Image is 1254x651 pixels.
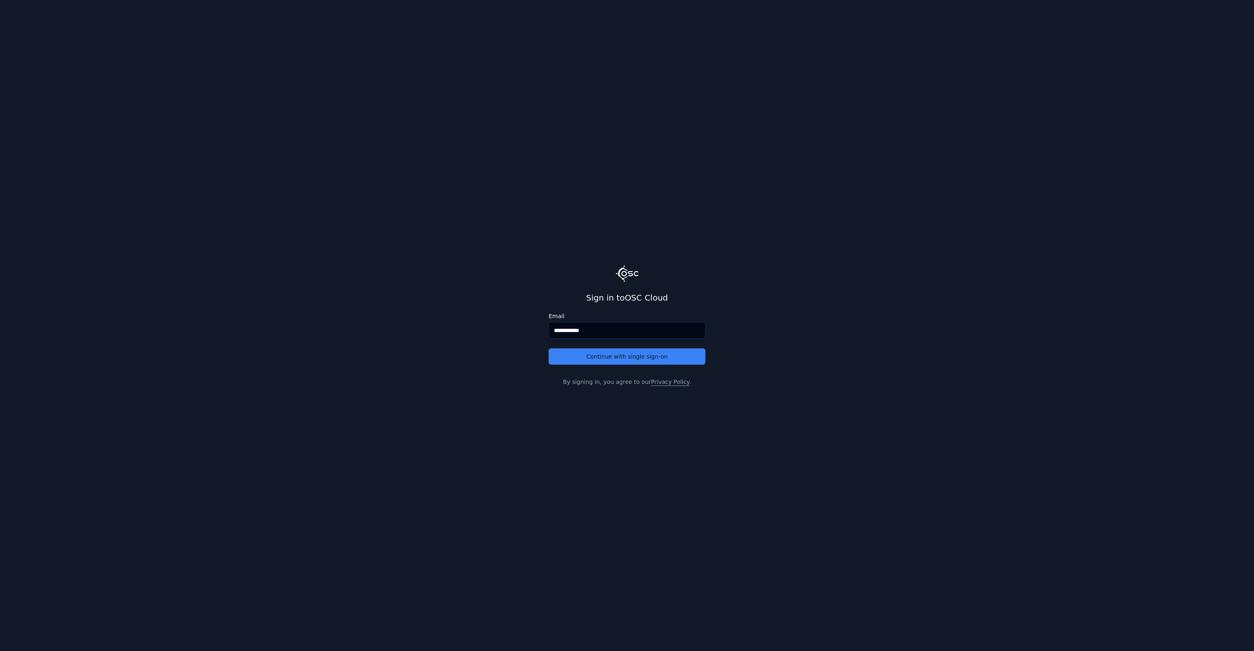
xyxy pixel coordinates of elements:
button: Continue with single sign-on [549,348,705,365]
a: Privacy Policy [651,379,689,385]
label: Email [549,313,705,319]
h2: Sign in to OSC Cloud [549,292,705,303]
img: Logo [616,265,638,282]
p: By signing in, you agree to our . [549,378,705,386]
